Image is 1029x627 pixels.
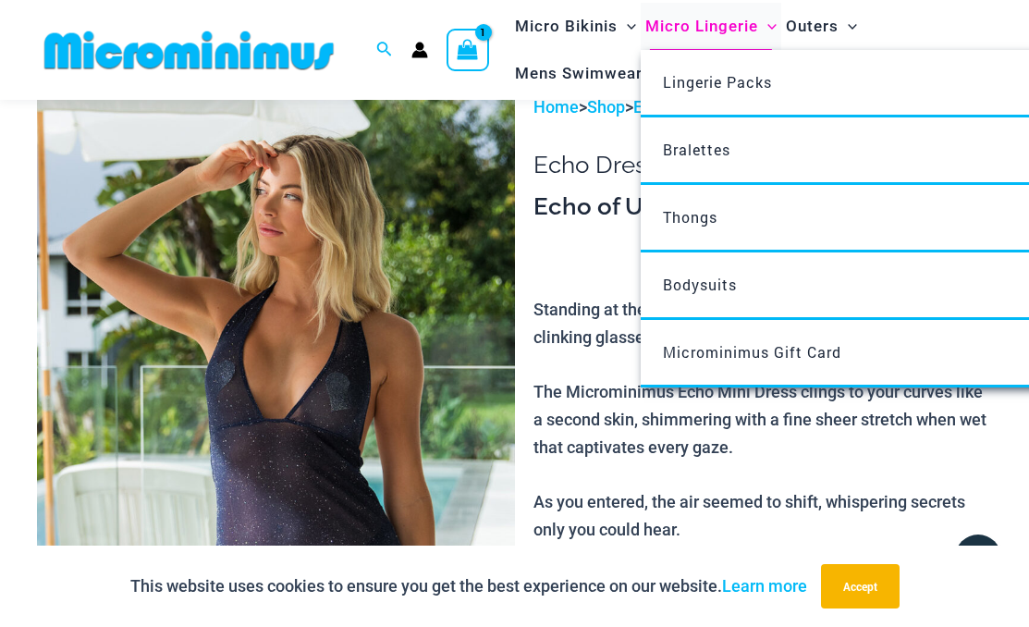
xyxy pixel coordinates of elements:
a: Shop [587,97,625,117]
h3: Echo of Unspoken Desire [533,191,992,223]
span: Lingerie Packs [663,72,772,92]
a: Search icon link [376,39,393,62]
a: Account icon link [411,42,428,58]
a: View Shopping Cart, 1 items [447,29,489,71]
p: > > [533,93,992,121]
span: Micro Bikinis [515,3,618,50]
span: Bodysuits [663,275,737,294]
span: Menu Toggle [618,3,636,50]
span: Menu Toggle [839,3,857,50]
a: Micro LingerieMenu ToggleMenu Toggle [641,3,781,50]
p: This website uses cookies to ensure you get the best experience on our website. [130,572,807,600]
a: Echo [633,97,669,117]
a: Learn more [722,576,807,596]
img: MM SHOP LOGO FLAT [37,30,341,71]
a: Micro BikinisMenu ToggleMenu Toggle [510,3,641,50]
button: Accept [821,564,900,609]
span: Menu Toggle [758,3,777,50]
a: Mens SwimwearMenu ToggleMenu Toggle [510,50,666,97]
span: Bralettes [663,140,730,159]
span: Mens Swimwear [515,50,643,97]
a: Home [533,97,579,117]
a: OutersMenu ToggleMenu Toggle [781,3,862,50]
span: Microminimus Gift Card [663,342,841,362]
span: Thongs [663,207,717,227]
span: Micro Lingerie [645,3,758,50]
h1: Echo Dress Ink Pack [533,151,992,179]
span: Outers [786,3,839,50]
